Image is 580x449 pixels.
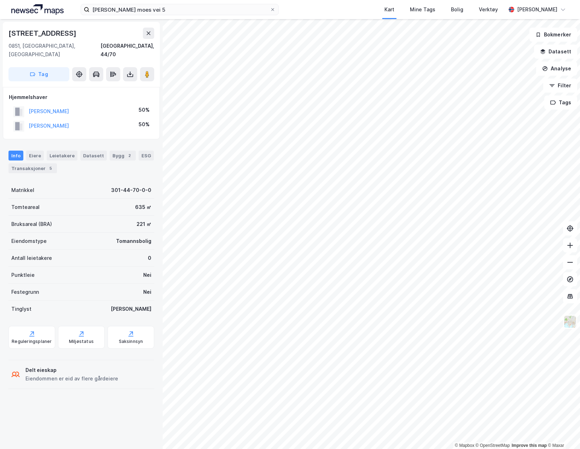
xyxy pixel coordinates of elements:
div: Kart [384,5,394,14]
div: 50% [139,120,150,129]
a: OpenStreetMap [476,443,510,448]
div: 635 ㎡ [135,203,151,211]
div: Saksinnsyn [119,339,143,344]
div: Transaksjoner [8,163,57,173]
div: 0851, [GEOGRAPHIC_DATA], [GEOGRAPHIC_DATA] [8,42,100,59]
div: [PERSON_NAME] [517,5,557,14]
div: 301-44-70-0-0 [111,186,151,194]
div: Hjemmelshaver [9,93,154,101]
div: [STREET_ADDRESS] [8,28,78,39]
div: Festegrunn [11,288,39,296]
div: Bruksareal (BRA) [11,220,52,228]
div: ESG [139,151,154,161]
div: 50% [139,106,150,114]
div: Eiendommen er eid av flere gårdeiere [25,374,118,383]
div: Antall leietakere [11,254,52,262]
div: Bolig [451,5,463,14]
div: Punktleie [11,271,35,279]
div: Bygg [110,151,136,161]
div: Leietakere [47,151,77,161]
div: Verktøy [479,5,498,14]
button: Bokmerker [529,28,577,42]
div: Datasett [80,151,107,161]
div: Nei [143,288,151,296]
div: Miljøstatus [69,339,94,344]
div: Eiere [26,151,44,161]
button: Tag [8,67,69,81]
div: Tomteareal [11,203,40,211]
div: 5 [47,165,54,172]
div: Mine Tags [410,5,435,14]
img: logo.a4113a55bc3d86da70a041830d287a7e.svg [11,4,64,15]
div: Delt eieskap [25,366,118,374]
div: Matrikkel [11,186,34,194]
button: Filter [543,78,577,93]
div: [PERSON_NAME] [111,305,151,313]
button: Tags [544,95,577,110]
div: 221 ㎡ [137,220,151,228]
div: 0 [148,254,151,262]
div: [GEOGRAPHIC_DATA], 44/70 [100,42,154,59]
div: Kontrollprogram for chat [545,415,580,449]
button: Analyse [536,62,577,76]
div: Nei [143,271,151,279]
a: Mapbox [455,443,474,448]
div: Tinglyst [11,305,31,313]
img: Z [563,315,577,328]
iframe: Chat Widget [545,415,580,449]
input: Søk på adresse, matrikkel, gårdeiere, leietakere eller personer [89,4,270,15]
div: Info [8,151,23,161]
div: Tomannsbolig [116,237,151,245]
div: Eiendomstype [11,237,47,245]
div: Reguleringsplaner [12,339,52,344]
a: Improve this map [512,443,547,448]
div: 2 [126,152,133,159]
button: Datasett [534,45,577,59]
